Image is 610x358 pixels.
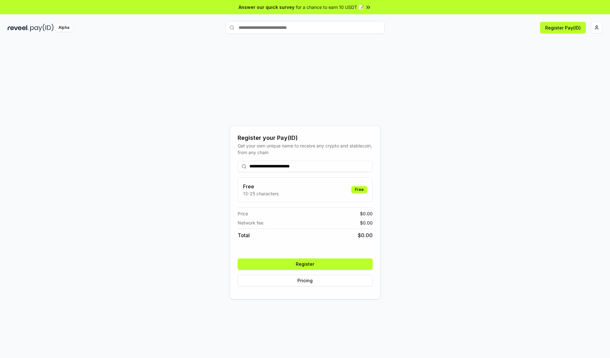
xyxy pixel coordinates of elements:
[238,258,373,270] button: Register
[238,231,250,239] span: Total
[8,24,29,32] img: reveel_dark
[238,275,373,286] button: Pricing
[239,4,295,10] span: Answer our quick survey
[238,142,373,156] div: Get your own unique name to receive any crypto and stablecoin, from any chain
[358,231,373,239] span: $ 0.00
[351,186,367,193] div: Free
[296,4,364,10] span: for a chance to earn 10 USDT 📝
[30,24,54,32] img: pay_id
[360,210,373,217] span: $ 0.00
[55,24,73,32] div: Alpha
[243,190,279,197] p: 13-25 characters
[360,219,373,226] span: $ 0.00
[243,183,279,190] h3: Free
[238,133,373,142] div: Register your Pay(ID)
[238,210,248,217] span: Price
[238,219,263,226] span: Network fee
[540,22,586,33] button: Register Pay(ID)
